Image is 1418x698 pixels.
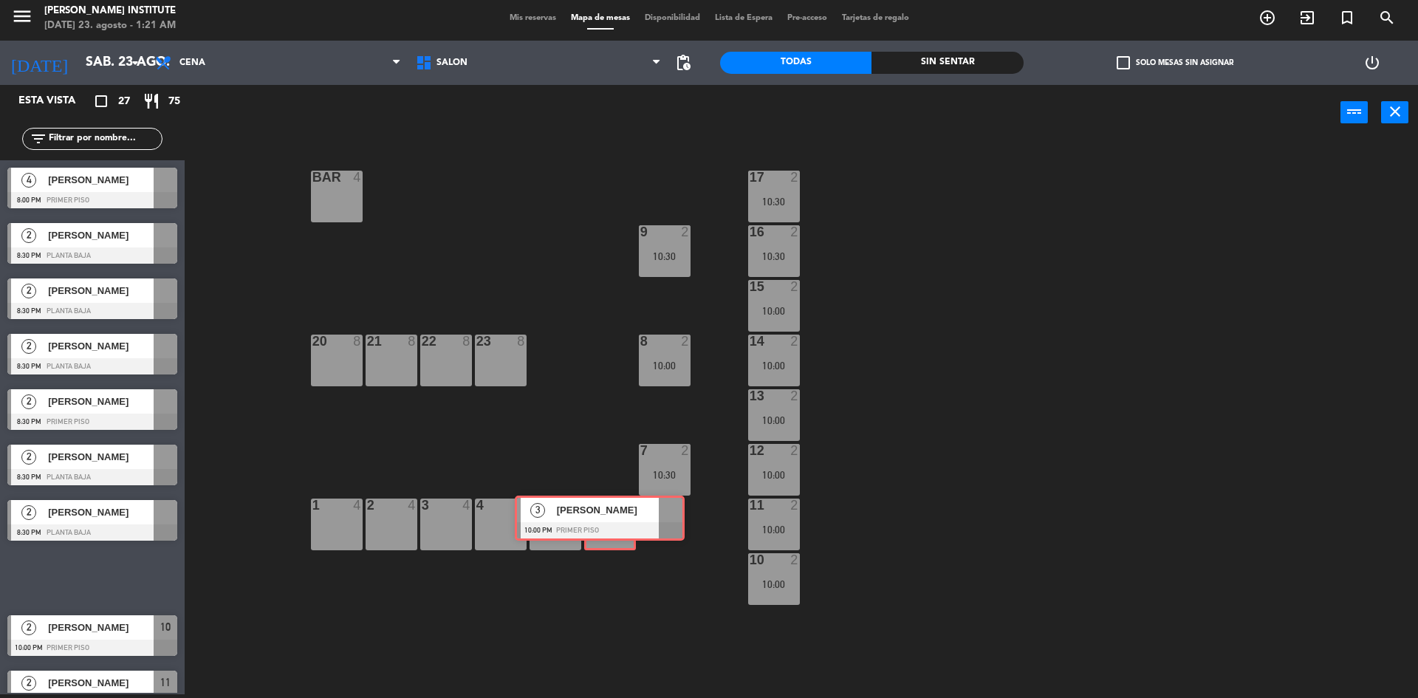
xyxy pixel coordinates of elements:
div: 2 [790,444,799,457]
div: [PERSON_NAME] Institute [44,4,176,18]
div: 2 [681,225,690,239]
span: [PERSON_NAME] [48,449,154,465]
i: exit_to_app [1298,9,1316,27]
div: 10:00 [748,306,800,316]
span: [PERSON_NAME] [48,172,154,188]
div: 8 [517,335,526,348]
span: Mapa de mesas [564,14,637,22]
i: menu [11,5,33,27]
div: Todas [720,52,871,74]
span: 2 [21,676,36,691]
span: SALON [436,58,467,68]
div: 10:00 [530,524,581,535]
div: 14 [750,335,750,348]
span: Tarjetas de regalo [835,14,917,22]
div: 2 [790,225,799,239]
div: 10:30 [748,251,800,261]
span: [PERSON_NAME] [48,283,154,298]
span: [PERSON_NAME] [48,504,154,520]
div: 10:00 [748,470,800,480]
div: 10:30 [748,196,800,207]
div: 10:00 [748,524,800,535]
div: 10 [750,553,750,567]
span: 2 [21,620,36,635]
div: Sin sentar [871,52,1023,74]
div: 10:30 [639,251,691,261]
span: Cena [179,58,205,68]
div: 11 [750,499,750,512]
i: search [1378,9,1396,27]
span: [PERSON_NAME] [48,675,154,691]
span: Disponibilidad [637,14,708,22]
span: 75 [168,93,180,110]
div: 2 [790,499,799,512]
button: power_input [1340,101,1368,123]
div: 1 [312,499,313,512]
div: 10:00 [748,579,800,589]
span: 2 [21,284,36,298]
label: Solo mesas sin asignar [1117,56,1233,69]
button: close [1381,101,1408,123]
div: [DATE] 23. agosto - 1:21 AM [44,18,176,33]
div: 4 [353,171,362,184]
div: 10:00 [748,415,800,425]
div: 22 [422,335,422,348]
span: Mis reservas [502,14,564,22]
span: 27 [118,93,130,110]
div: 4 [517,499,526,512]
span: Pre-acceso [780,14,835,22]
div: 4 [353,499,362,512]
div: 2 [790,280,799,293]
span: 2 [21,505,36,520]
div: 3 [422,499,422,512]
span: [PERSON_NAME] [48,394,154,409]
div: 15 [750,280,750,293]
i: turned_in_not [1338,9,1356,27]
i: arrow_drop_down [126,54,144,72]
div: 4 [408,499,417,512]
div: Esta vista [7,92,106,110]
div: 8 [462,335,471,348]
span: [PERSON_NAME] [48,620,154,635]
span: check_box_outline_blank [1117,56,1130,69]
button: menu [11,5,33,32]
div: 10:00 [639,360,691,371]
div: 13 [750,389,750,403]
div: 4 [572,499,580,512]
span: pending_actions [674,54,692,72]
div: 2 [681,335,690,348]
input: Filtrar por nombre... [47,131,162,147]
div: 17 [750,171,750,184]
div: 2 [681,444,690,457]
div: 4 [462,499,471,512]
span: 11 [160,674,171,691]
span: 4 [21,173,36,188]
i: filter_list [30,130,47,148]
div: 16 [750,225,750,239]
span: [PERSON_NAME] [48,227,154,243]
i: power_settings_new [1363,54,1381,72]
span: 2 [21,228,36,243]
i: close [1386,103,1404,120]
div: 20 [312,335,313,348]
span: 2 [21,450,36,465]
span: [PERSON_NAME] [48,338,154,354]
div: 2 [790,171,799,184]
span: 2 [21,394,36,409]
i: crop_square [92,92,110,110]
i: power_input [1346,103,1363,120]
div: 2 [790,389,799,403]
div: 10:30 [639,470,691,480]
div: 10:00 [748,360,800,371]
span: 10 [160,618,171,636]
div: BAR [312,171,313,184]
div: 4 [626,501,633,514]
div: 21 [367,335,368,348]
div: 8 [408,335,417,348]
div: 2 [367,499,368,512]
